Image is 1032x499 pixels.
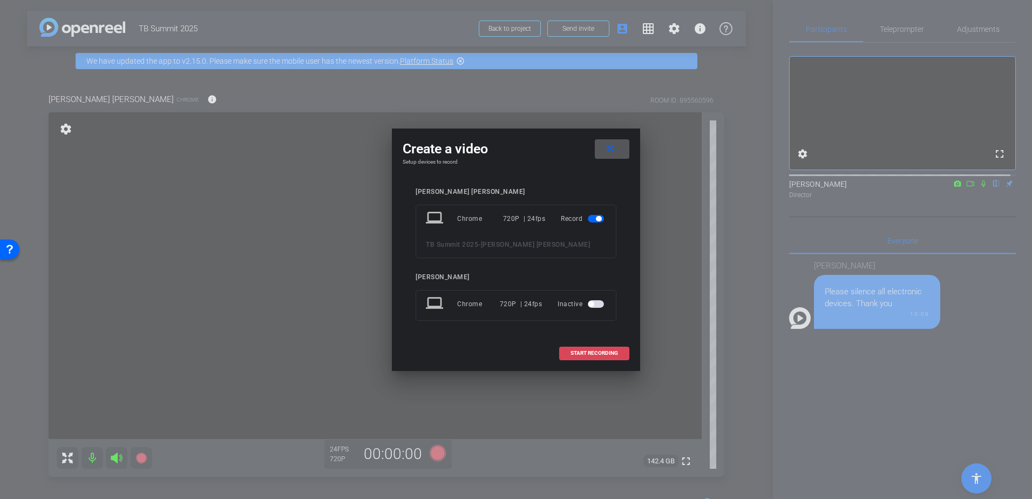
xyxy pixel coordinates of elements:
div: Record [561,209,606,228]
span: TB Summit 2025 [426,241,478,248]
mat-icon: laptop [426,294,445,314]
div: Chrome [457,209,503,228]
h4: Setup devices to record [403,159,629,165]
span: [PERSON_NAME] [PERSON_NAME] [481,241,590,248]
mat-icon: close [603,142,617,156]
div: Chrome [457,294,500,314]
span: START RECORDING [571,350,618,356]
div: Inactive [558,294,606,314]
span: - [478,241,481,248]
div: [PERSON_NAME] [416,273,616,281]
div: 720P | 24fps [503,209,546,228]
div: Create a video [403,139,629,159]
mat-icon: laptop [426,209,445,228]
button: START RECORDING [559,347,629,360]
div: [PERSON_NAME] [PERSON_NAME] [416,188,616,196]
div: 720P | 24fps [500,294,542,314]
